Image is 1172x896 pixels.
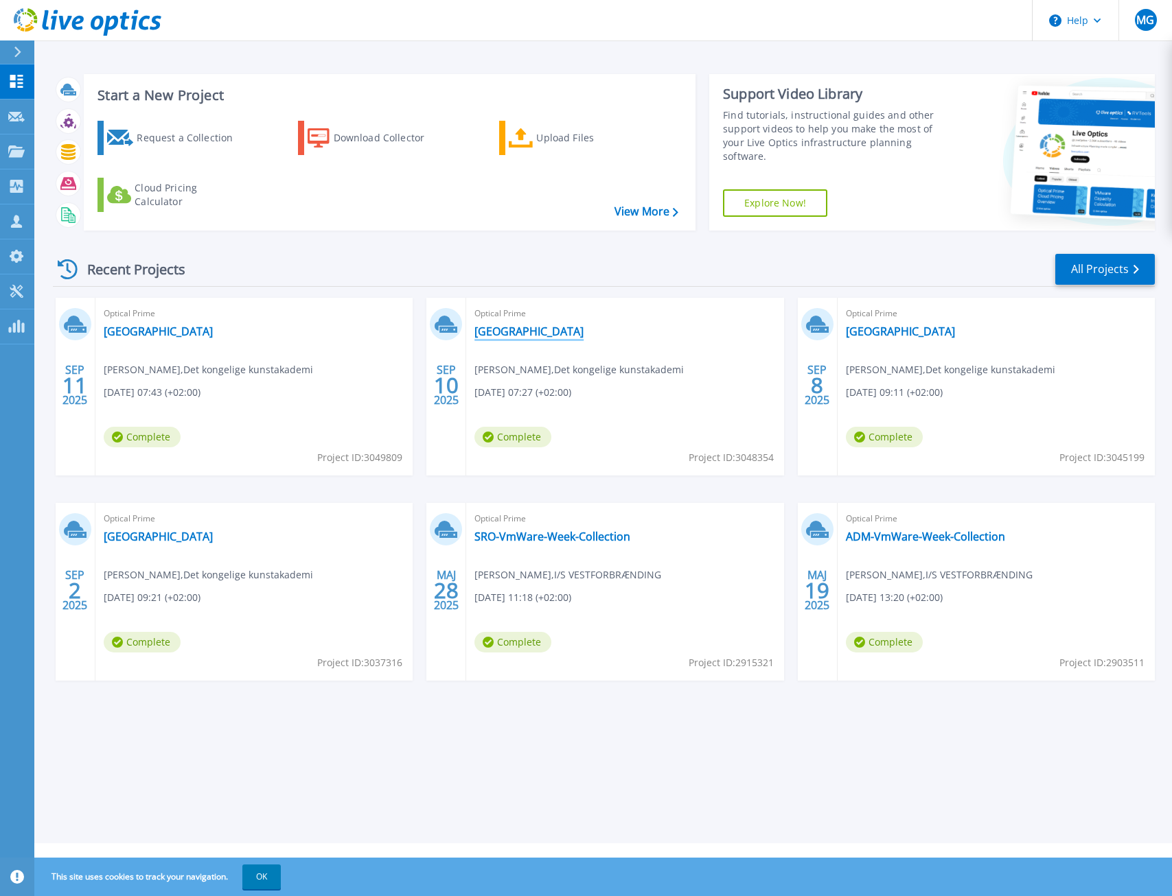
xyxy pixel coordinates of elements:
span: Complete [846,427,923,447]
span: 28 [434,585,459,596]
span: [DATE] 07:27 (+02:00) [474,385,571,400]
a: [GEOGRAPHIC_DATA] [846,325,955,338]
span: [PERSON_NAME] , I/S VESTFORBRÆNDING [846,567,1033,582]
span: 2 [69,585,81,596]
span: Optical Prime [846,306,1147,321]
span: 8 [811,379,823,391]
div: Request a Collection [137,124,246,152]
a: Download Collector [298,121,451,155]
span: [PERSON_NAME] , Det kongelige kunstakademi [104,362,313,377]
div: Support Video Library [723,85,948,103]
span: [DATE] 13:20 (+02:00) [846,590,943,605]
span: Complete [104,632,181,652]
div: MAJ 2025 [804,565,830,615]
span: MG [1136,14,1154,25]
a: Request a Collection [97,121,251,155]
span: [DATE] 11:18 (+02:00) [474,590,571,605]
span: 11 [62,379,87,391]
span: [PERSON_NAME] , Det kongelige kunstakademi [474,362,684,377]
a: All Projects [1055,254,1155,285]
a: Cloud Pricing Calculator [97,178,251,212]
div: SEP 2025 [804,360,830,410]
span: 19 [805,585,829,596]
span: Complete [104,427,181,447]
span: Complete [474,632,551,652]
span: Project ID: 3048354 [689,450,774,465]
a: View More [614,205,678,218]
div: Download Collector [334,124,444,152]
a: SRO-VmWare-Week-Collection [474,530,630,543]
span: [PERSON_NAME] , I/S VESTFORBRÆNDING [474,567,661,582]
span: Complete [474,427,551,447]
span: [DATE] 09:11 (+02:00) [846,385,943,400]
div: SEP 2025 [433,360,459,410]
div: Recent Projects [53,252,204,286]
span: 10 [434,379,459,391]
div: SEP 2025 [62,565,88,615]
span: Complete [846,632,923,652]
a: ADM-VmWare-Week-Collection [846,530,1005,543]
span: Optical Prime [104,511,404,526]
div: Cloud Pricing Calculator [135,181,244,209]
a: Explore Now! [723,189,827,217]
span: This site uses cookies to track your navigation. [38,864,281,889]
span: [PERSON_NAME] , Det kongelige kunstakademi [104,567,313,582]
span: Project ID: 2903511 [1059,655,1145,670]
a: [GEOGRAPHIC_DATA] [104,530,213,543]
div: MAJ 2025 [433,565,459,615]
a: Upload Files [499,121,652,155]
span: [PERSON_NAME] , Det kongelige kunstakademi [846,362,1055,377]
span: Project ID: 3045199 [1059,450,1145,465]
span: Project ID: 2915321 [689,655,774,670]
a: [GEOGRAPHIC_DATA] [104,325,213,338]
a: [GEOGRAPHIC_DATA] [474,325,584,338]
span: Optical Prime [846,511,1147,526]
div: SEP 2025 [62,360,88,410]
div: Find tutorials, instructional guides and other support videos to help you make the most of your L... [723,108,948,163]
span: Optical Prime [474,511,775,526]
span: Project ID: 3037316 [317,655,402,670]
span: Optical Prime [474,306,775,321]
span: Optical Prime [104,306,404,321]
h3: Start a New Project [97,88,678,103]
span: [DATE] 07:43 (+02:00) [104,385,200,400]
span: Project ID: 3049809 [317,450,402,465]
button: OK [242,864,281,889]
span: [DATE] 09:21 (+02:00) [104,590,200,605]
div: Upload Files [536,124,646,152]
